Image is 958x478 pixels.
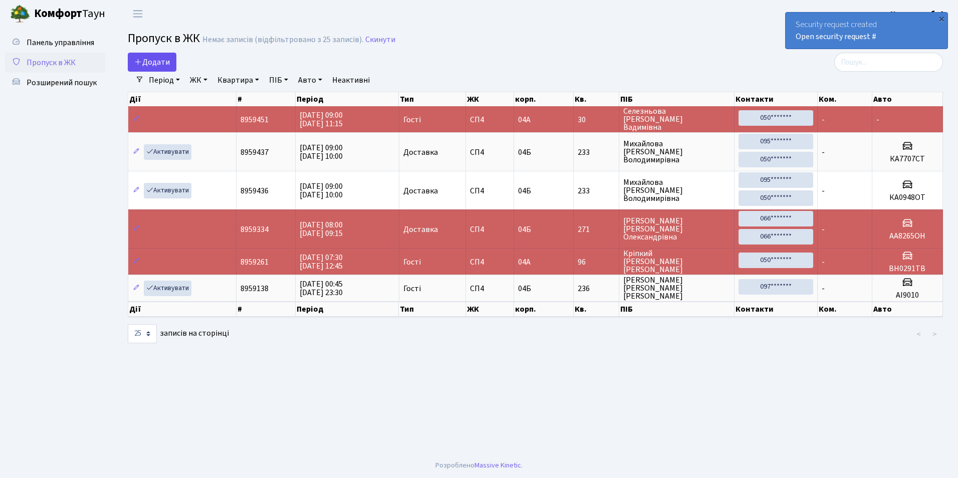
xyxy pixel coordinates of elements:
[514,92,574,106] th: корп.
[403,187,438,195] span: Доставка
[128,92,236,106] th: Дії
[518,257,531,268] span: 04А
[466,92,514,106] th: ЖК
[5,53,105,73] a: Пропуск в ЖК
[872,302,943,317] th: Авто
[574,92,619,106] th: Кв.
[623,250,730,274] span: Кріпкий [PERSON_NAME] [PERSON_NAME]
[518,283,531,294] span: 04Б
[236,92,296,106] th: #
[34,6,105,23] span: Таун
[128,30,200,47] span: Пропуск в ЖК
[514,302,574,317] th: корп.
[27,37,94,48] span: Панель управління
[300,110,343,129] span: [DATE] 09:00 [DATE] 11:15
[623,217,730,241] span: [PERSON_NAME] [PERSON_NAME] Олександрівна
[518,147,531,158] span: 04Б
[128,53,176,72] a: Додати
[822,147,825,158] span: -
[518,185,531,196] span: 04Б
[578,148,615,156] span: 233
[623,276,730,300] span: [PERSON_NAME] [PERSON_NAME] [PERSON_NAME]
[822,114,825,125] span: -
[876,154,938,164] h5: КА7707СТ
[241,257,269,268] span: 8959261
[34,6,82,22] b: Комфорт
[466,302,514,317] th: ЖК
[241,114,269,125] span: 8959451
[296,92,399,106] th: Період
[435,460,523,471] div: Розроблено .
[876,264,938,274] h5: BH0291TB
[578,116,615,124] span: 30
[578,187,615,195] span: 233
[518,114,531,125] span: 04А
[27,57,76,68] span: Пропуск в ЖК
[328,72,374,89] a: Неактивні
[822,257,825,268] span: -
[296,302,399,317] th: Період
[144,281,191,296] a: Активувати
[128,324,229,343] label: записів на сторінці
[470,116,510,124] span: СП4
[578,225,615,233] span: 271
[619,302,735,317] th: ПІБ
[145,72,184,89] a: Період
[796,31,876,42] a: Open security request #
[890,8,946,20] a: Консьєрж б. 4.
[574,302,619,317] th: Кв.
[623,107,730,131] span: Селезньова [PERSON_NAME] Вадимівна
[399,302,465,317] th: Тип
[578,258,615,266] span: 96
[872,92,943,106] th: Авто
[822,224,825,235] span: -
[128,324,157,343] select: записів на сторінці
[403,258,421,266] span: Гості
[474,460,521,470] a: Massive Kinetic
[403,225,438,233] span: Доставка
[403,285,421,293] span: Гості
[786,13,947,49] div: Security request created
[735,92,818,106] th: Контакти
[241,224,269,235] span: 8959334
[5,73,105,93] a: Розширений пошук
[365,35,395,45] a: Скинути
[619,92,735,106] th: ПІБ
[518,224,531,235] span: 04Б
[936,14,946,24] div: ×
[125,6,150,22] button: Переключити навігацію
[735,302,818,317] th: Контакти
[470,148,510,156] span: СП4
[578,285,615,293] span: 236
[294,72,326,89] a: Авто
[623,178,730,202] span: Михайлова [PERSON_NAME] Володимирівна
[300,252,343,272] span: [DATE] 07:30 [DATE] 12:45
[134,57,170,68] span: Додати
[5,33,105,53] a: Панель управління
[128,302,236,317] th: Дії
[213,72,263,89] a: Квартира
[822,185,825,196] span: -
[27,77,97,88] span: Розширений пошук
[818,92,872,106] th: Ком.
[265,72,292,89] a: ПІБ
[236,302,296,317] th: #
[300,279,343,298] span: [DATE] 00:45 [DATE] 23:30
[300,219,343,239] span: [DATE] 08:00 [DATE] 09:15
[834,53,943,72] input: Пошук...
[241,185,269,196] span: 8959436
[470,187,510,195] span: СП4
[470,225,510,233] span: СП4
[470,258,510,266] span: СП4
[186,72,211,89] a: ЖК
[876,291,938,300] h5: АІ9010
[822,283,825,294] span: -
[241,147,269,158] span: 8959437
[399,92,465,106] th: Тип
[144,183,191,198] a: Активувати
[876,193,938,202] h5: КА0948ОТ
[300,142,343,162] span: [DATE] 09:00 [DATE] 10:00
[818,302,872,317] th: Ком.
[470,285,510,293] span: СП4
[623,140,730,164] span: Михайлова [PERSON_NAME] Володимирівна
